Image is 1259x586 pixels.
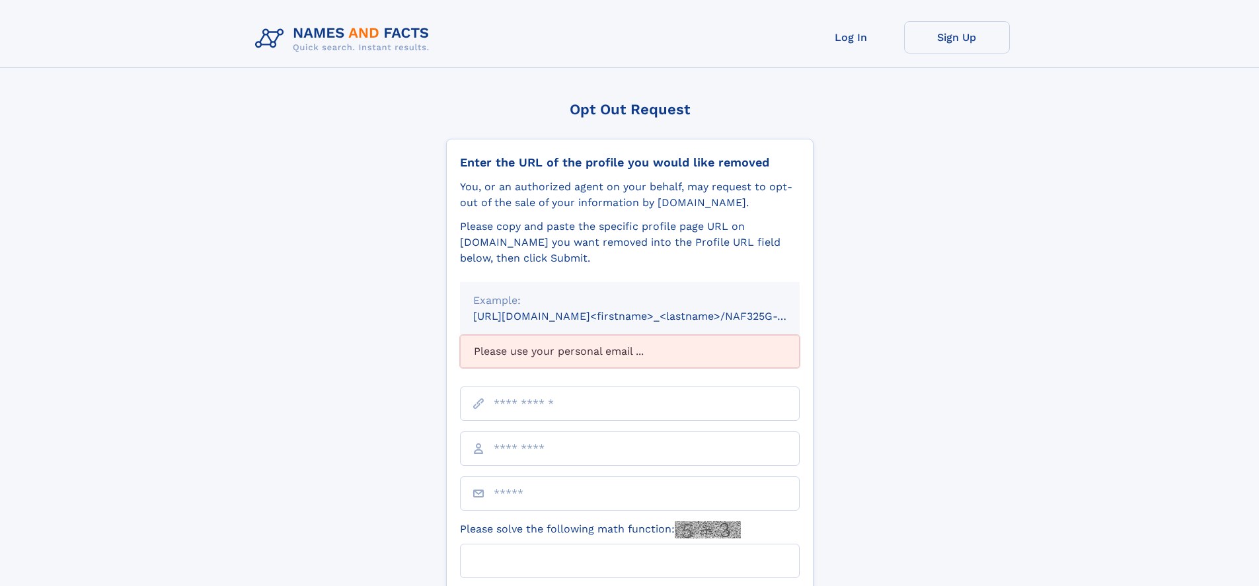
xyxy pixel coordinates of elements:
div: Example: [473,293,786,309]
div: Please use your personal email ... [460,335,800,368]
div: Enter the URL of the profile you would like removed [460,155,800,170]
label: Please solve the following math function: [460,521,741,538]
div: Please copy and paste the specific profile page URL on [DOMAIN_NAME] you want removed into the Pr... [460,219,800,266]
div: Opt Out Request [446,101,814,118]
div: You, or an authorized agent on your behalf, may request to opt-out of the sale of your informatio... [460,179,800,211]
a: Sign Up [904,21,1010,54]
small: [URL][DOMAIN_NAME]<firstname>_<lastname>/NAF325G-xxxxxxxx [473,310,825,322]
img: Logo Names and Facts [250,21,440,57]
a: Log In [798,21,904,54]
